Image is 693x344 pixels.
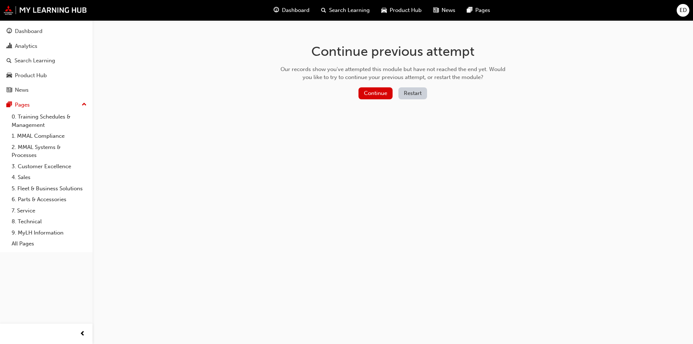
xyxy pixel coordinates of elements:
span: news-icon [7,87,12,94]
a: news-iconNews [427,3,461,18]
span: guage-icon [274,6,279,15]
button: Pages [3,98,90,112]
a: guage-iconDashboard [268,3,315,18]
a: 8. Technical [9,216,90,227]
span: chart-icon [7,43,12,50]
a: 4. Sales [9,172,90,183]
div: Pages [15,101,30,109]
span: Product Hub [390,6,422,14]
span: news-icon [433,6,439,15]
div: Analytics [15,42,37,50]
div: Dashboard [15,27,42,36]
span: News [442,6,455,14]
h1: Continue previous attempt [278,43,508,59]
a: 9. MyLH Information [9,227,90,239]
a: 3. Customer Excellence [9,161,90,172]
span: car-icon [381,6,387,15]
a: Dashboard [3,25,90,38]
a: News [3,83,90,97]
a: 5. Fleet & Business Solutions [9,183,90,194]
span: Search Learning [329,6,370,14]
a: Product Hub [3,69,90,82]
span: guage-icon [7,28,12,35]
a: 6. Parts & Accessories [9,194,90,205]
button: Continue [358,87,393,99]
span: search-icon [321,6,326,15]
div: Product Hub [15,71,47,80]
button: ED [677,4,689,17]
span: up-icon [82,100,87,109]
a: 7. Service [9,205,90,216]
a: 2. MMAL Systems & Processes [9,142,90,161]
a: All Pages [9,238,90,249]
span: ED [680,6,687,14]
a: Search Learning [3,54,90,67]
div: Our records show you've attempted this module but have not reached the end yet. Would you like to... [278,65,508,82]
div: Search Learning [15,57,55,65]
span: pages-icon [467,6,472,15]
span: search-icon [7,58,12,64]
img: mmal [4,5,87,15]
span: car-icon [7,72,12,79]
div: News [15,86,29,94]
a: car-iconProduct Hub [376,3,427,18]
span: prev-icon [80,330,85,339]
a: Analytics [3,40,90,53]
button: Restart [398,87,427,99]
a: 1. MMAL Compliance [9,130,90,142]
span: pages-icon [7,102,12,108]
span: Dashboard [282,6,309,14]
a: search-iconSearch Learning [315,3,376,18]
a: pages-iconPages [461,3,496,18]
span: Pages [475,6,490,14]
button: DashboardAnalyticsSearch LearningProduct HubNews [3,23,90,98]
a: 0. Training Schedules & Management [9,111,90,130]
